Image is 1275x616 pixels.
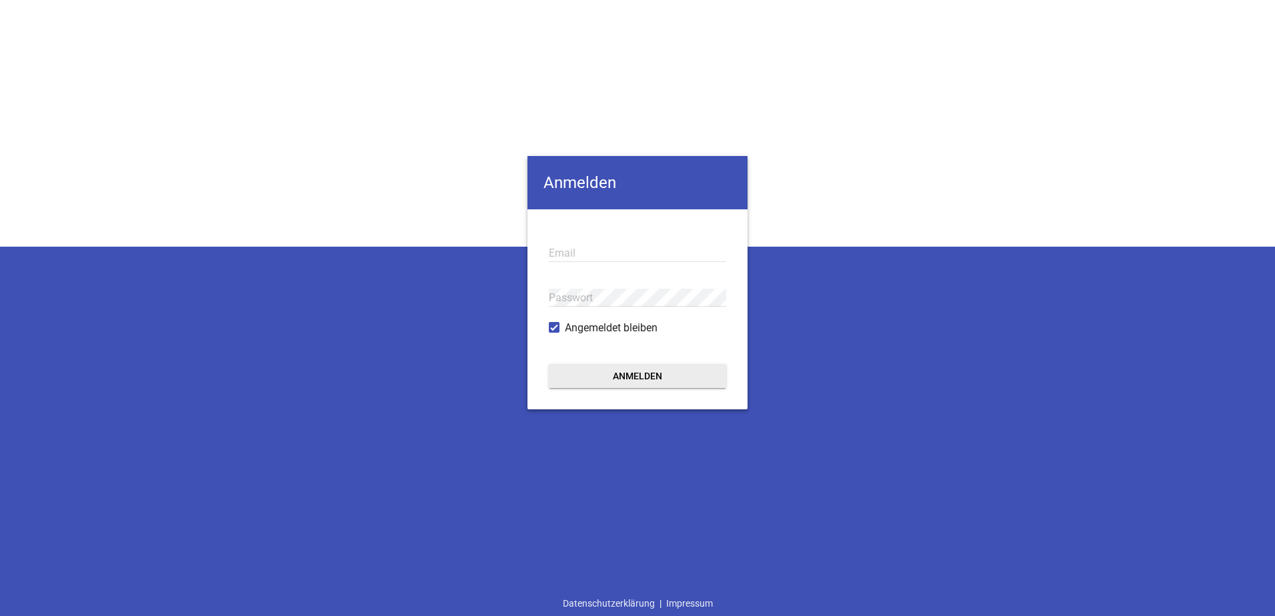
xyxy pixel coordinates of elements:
[527,156,748,209] h4: Anmelden
[662,591,718,616] a: Impressum
[558,591,660,616] a: Datenschutzerklärung
[565,320,658,336] span: Angemeldet bleiben
[558,591,718,616] div: |
[549,364,726,388] button: Anmelden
